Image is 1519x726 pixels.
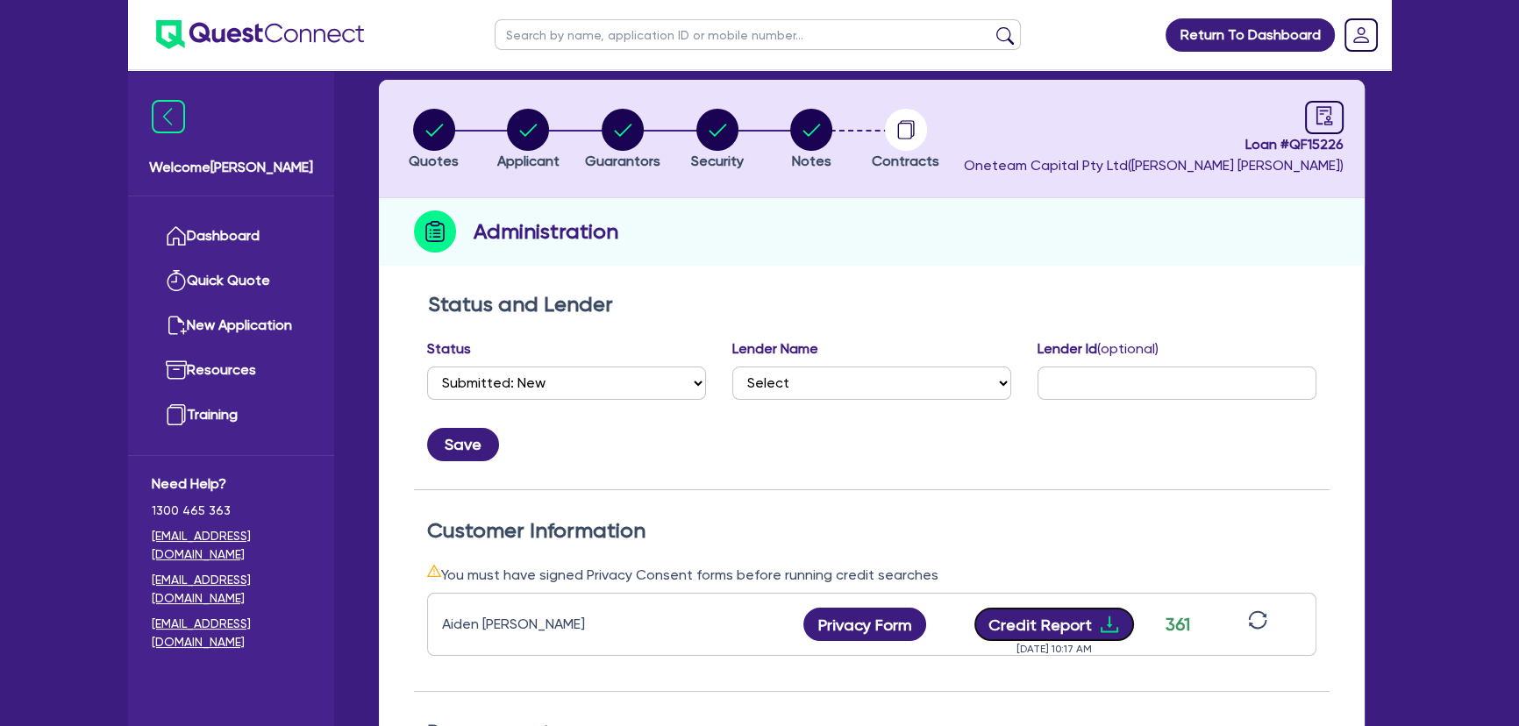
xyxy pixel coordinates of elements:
h2: Customer Information [427,518,1316,544]
span: Security [691,153,744,169]
button: Security [690,108,745,173]
span: Guarantors [585,153,660,169]
img: resources [166,359,187,381]
img: new-application [166,315,187,336]
input: Search by name, application ID or mobile number... [495,19,1021,50]
div: 361 [1156,611,1200,637]
span: warning [427,564,441,578]
label: Status [427,338,471,359]
label: Lender Name [732,338,818,359]
button: Quotes [408,108,460,173]
button: Privacy Form [803,608,926,641]
span: Quotes [409,153,459,169]
img: icon-menu-close [152,100,185,133]
span: download [1099,614,1120,635]
button: Credit Reportdownload [974,608,1135,641]
button: Contracts [871,108,940,173]
a: New Application [152,303,310,348]
img: quick-quote [166,270,187,291]
div: Aiden [PERSON_NAME] [442,614,661,635]
img: step-icon [414,210,456,253]
div: You must have signed Privacy Consent forms before running credit searches [427,564,1316,586]
img: quest-connect-logo-blue [156,20,364,49]
span: audit [1315,106,1334,125]
a: Dropdown toggle [1338,12,1384,58]
a: Return To Dashboard [1166,18,1335,52]
a: [EMAIL_ADDRESS][DOMAIN_NAME] [152,527,310,564]
button: Save [427,428,499,461]
a: [EMAIL_ADDRESS][DOMAIN_NAME] [152,571,310,608]
span: Contracts [872,153,939,169]
button: Applicant [496,108,560,173]
a: Training [152,393,310,438]
a: Dashboard [152,214,310,259]
a: Quick Quote [152,259,310,303]
a: Resources [152,348,310,393]
span: Oneteam Capital Pty Ltd ( [PERSON_NAME] [PERSON_NAME] ) [964,157,1344,174]
span: Welcome [PERSON_NAME] [149,157,313,178]
button: Notes [789,108,833,173]
span: Notes [792,153,831,169]
span: Need Help? [152,473,310,495]
span: (optional) [1097,340,1159,357]
button: Guarantors [584,108,661,173]
span: 1300 465 363 [152,502,310,520]
button: sync [1243,609,1273,640]
span: Applicant [497,153,560,169]
a: audit [1305,101,1344,134]
a: [EMAIL_ADDRESS][DOMAIN_NAME] [152,615,310,651]
h2: Administration [474,216,618,247]
span: Loan # QF15226 [964,134,1344,155]
h2: Status and Lender [428,292,1316,317]
img: training [166,404,187,425]
label: Lender Id [1038,338,1159,359]
span: sync [1248,610,1267,630]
